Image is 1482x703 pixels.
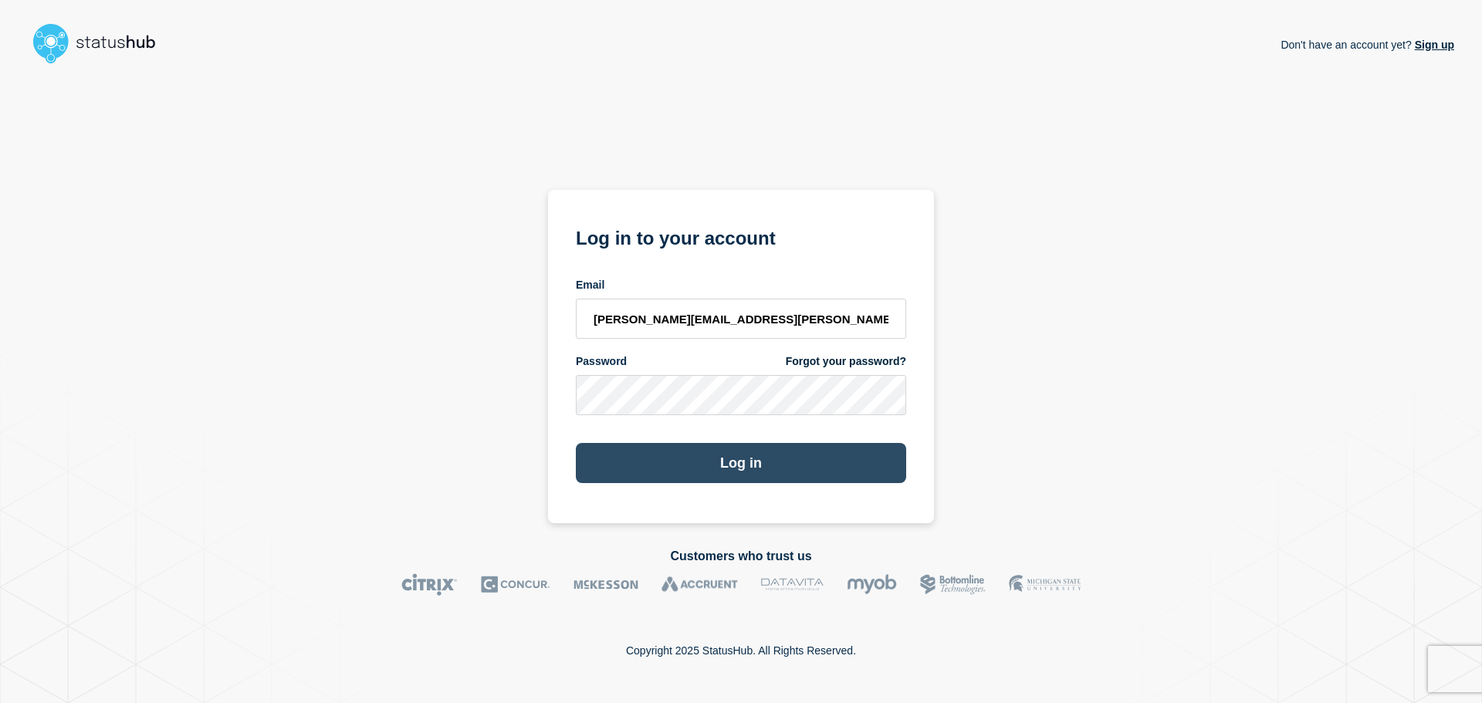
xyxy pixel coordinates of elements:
[576,222,906,251] h1: Log in to your account
[1412,39,1454,51] a: Sign up
[28,549,1454,563] h2: Customers who trust us
[661,573,738,596] img: Accruent logo
[401,573,458,596] img: Citrix logo
[481,573,550,596] img: Concur logo
[761,573,824,596] img: DataVita logo
[576,443,906,483] button: Log in
[847,573,897,596] img: myob logo
[920,573,986,596] img: Bottomline logo
[576,375,906,415] input: password input
[1009,573,1081,596] img: MSU logo
[576,278,604,292] span: Email
[786,354,906,369] a: Forgot your password?
[576,354,627,369] span: Password
[1281,26,1454,63] p: Don't have an account yet?
[576,299,906,339] input: email input
[574,573,638,596] img: McKesson logo
[626,644,856,657] p: Copyright 2025 StatusHub. All Rights Reserved.
[28,19,174,68] img: StatusHub logo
